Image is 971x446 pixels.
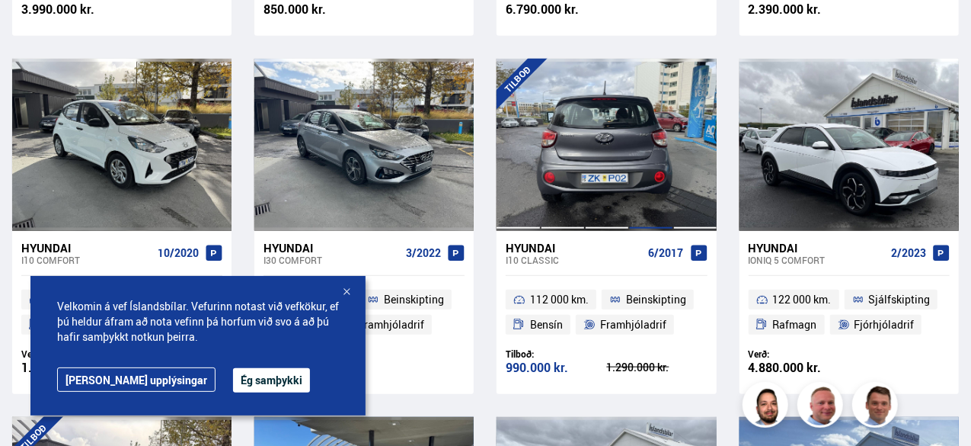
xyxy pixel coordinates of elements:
[21,3,122,16] div: 3.990.000 kr.
[506,3,606,16] div: 6.790.000 kr.
[506,241,642,255] div: Hyundai
[158,247,199,259] span: 10/2020
[57,299,339,345] span: Velkomin á vef Íslandsbílar. Vefurinn notast við vefkökur, ef þú heldur áfram að nota vefinn þá h...
[749,348,849,360] div: Verð:
[649,247,684,259] span: 6/2017
[607,362,707,373] div: 1.290.000 kr.
[358,316,424,334] span: Framhjóladrif
[854,384,900,430] img: FbJEzSuNWCJXmdc-.webp
[497,231,716,394] a: Hyundai i10 CLASSIC 6/2017 112 000 km. Beinskipting Bensín Framhjóladrif Tilboð: 990.000 kr. 1.29...
[773,290,832,309] span: 122 000 km.
[854,316,914,334] span: Fjórhjóladrif
[530,316,563,334] span: Bensín
[749,255,885,265] div: IONIQ 5 COMFORT
[868,290,930,309] span: Sjálfskipting
[233,368,310,393] button: Ég samþykki
[626,290,686,309] span: Beinskipting
[745,384,791,430] img: nhp88E3Fdnt1Opn2.png
[21,255,152,265] div: i10 COMFORT
[21,348,122,360] div: Verð:
[749,361,849,374] div: 4.880.000 kr.
[600,316,666,334] span: Framhjóladrif
[749,3,849,16] div: 2.390.000 kr.
[12,231,232,394] a: Hyundai i10 COMFORT 10/2020 110 000 km. Beinskipting Bensín Framhjóladrif Verð: 1.490.000 kr.
[264,241,400,255] div: Hyundai
[891,247,926,259] span: 2/2023
[264,255,400,265] div: i30 COMFORT
[21,361,122,374] div: 1.490.000 kr.
[57,367,216,392] a: [PERSON_NAME] upplýsingar
[530,290,589,309] span: 112 000 km.
[739,231,959,394] a: Hyundai IONIQ 5 COMFORT 2/2023 122 000 km. Sjálfskipting Rafmagn Fjórhjóladrif Verð: 4.880.000 kr.
[506,361,606,374] div: 990.000 kr.
[264,3,364,16] div: 850.000 kr.
[800,384,845,430] img: siFngHWaQ9KaOqBr.png
[406,247,441,259] span: 3/2022
[749,241,885,255] div: Hyundai
[506,255,642,265] div: i10 CLASSIC
[21,241,152,255] div: Hyundai
[506,348,606,360] div: Tilboð:
[254,231,474,394] a: Hyundai i30 COMFORT 3/2022 145 000 km. Beinskipting Bensín Framhjóladrif Verð: 2.190.000 kr.
[384,290,444,309] span: Beinskipting
[773,316,817,334] span: Rafmagn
